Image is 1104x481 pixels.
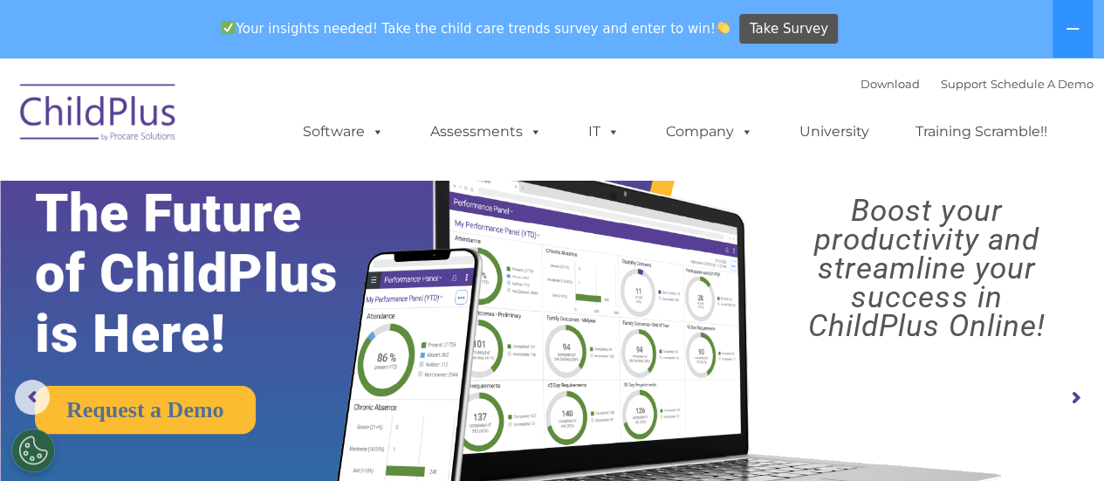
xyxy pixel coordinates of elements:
[750,14,828,45] span: Take Survey
[739,14,838,45] a: Take Survey
[243,115,296,128] span: Last name
[898,114,1065,149] a: Training Scramble!!
[11,72,186,159] img: ChildPlus by Procare Solutions
[243,187,317,200] span: Phone number
[285,114,401,149] a: Software
[35,183,387,364] rs-layer: The Future of ChildPlus is Here!
[648,114,771,149] a: Company
[782,114,887,149] a: University
[861,77,920,91] a: Download
[763,196,1090,340] rs-layer: Boost your productivity and streamline your success in ChildPlus Online!
[222,21,235,34] img: ✅
[991,77,1094,91] a: Schedule A Demo
[861,77,1094,91] font: |
[571,114,637,149] a: IT
[717,21,730,34] img: 👏
[215,11,737,45] span: Your insights needed! Take the child care trends survey and enter to win!
[413,114,559,149] a: Assessments
[35,386,256,434] a: Request a Demo
[941,77,987,91] a: Support
[11,429,55,472] button: Cookies Settings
